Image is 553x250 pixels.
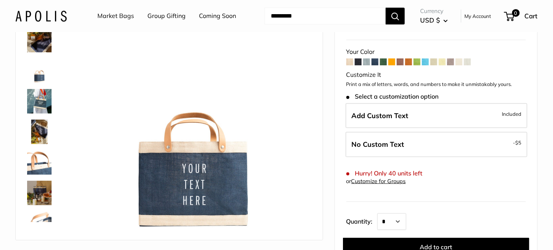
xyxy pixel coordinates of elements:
span: USD $ [420,16,440,24]
span: - [513,138,522,147]
span: Add Custom Text [352,111,409,120]
span: Cart [525,12,538,20]
a: Coming Soon [199,10,236,22]
a: Petite Market Bag in Navy [26,179,53,207]
label: Add Custom Text [346,103,527,128]
a: Petite Market Bag in Navy [26,26,53,54]
span: No Custom Text [352,140,404,149]
a: description_Super soft and durable leather handles. [26,149,53,176]
span: Included [502,109,522,119]
div: Customize It [346,69,526,81]
span: Hurry! Only 40 units left [346,170,422,177]
a: Petite Market Bag in Navy [26,57,53,84]
label: Leave Blank [346,132,527,157]
img: Petite Market Bag in Navy [27,28,52,52]
p: Print a mix of letters, words, and numbers to make it unmistakably yours. [346,81,526,88]
a: Market Bags [97,10,134,22]
a: Petite Market Bag in Navy [26,88,53,115]
img: Petite Market Bag in Navy [27,120,52,144]
div: or [346,176,406,187]
a: My Account [464,11,492,21]
span: $5 [516,140,522,146]
button: USD $ [420,14,448,26]
a: Petite Market Bag in Navy [26,118,53,146]
img: Petite Market Bag in Navy [27,58,52,83]
button: Search [386,8,405,24]
img: Petite Market Bag in Navy [27,89,52,114]
a: Group Gifting [147,10,186,22]
img: Apolis [15,10,67,21]
a: description_Inner pocket good for daily drivers. [26,210,53,237]
input: Search... [265,8,386,24]
a: 0 Cart [505,10,538,22]
span: Currency [420,6,448,16]
img: description_Inner pocket good for daily drivers. [27,211,52,236]
label: Quantity: [346,211,377,230]
span: 0 [512,9,520,17]
span: Select a customization option [346,93,438,100]
img: Petite Market Bag in Navy [27,181,52,205]
img: description_Super soft and durable leather handles. [27,150,52,175]
a: Customize for Groups [351,178,406,185]
div: Your Color [346,46,526,58]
